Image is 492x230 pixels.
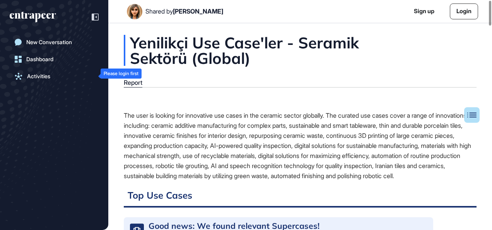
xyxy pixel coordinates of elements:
[127,4,142,19] img: User Image
[124,35,477,66] div: Yenilikçi Use Case'ler - Seramik Sektörü (Global)
[450,3,478,19] a: Login
[173,7,223,15] span: [PERSON_NAME]
[26,39,72,45] div: New Conversation
[10,12,56,22] div: entrapeer-logo
[145,8,223,15] div: Shared by
[104,71,138,76] div: Please login first
[414,7,434,16] a: Sign up
[149,222,319,230] div: Good news: We found relevant Supercases!
[124,79,142,86] div: Report
[124,189,477,208] h2: Top Use Cases
[27,73,50,79] div: Activities
[26,56,53,62] div: Dashboard
[124,110,477,181] div: The user is looking for innovative use cases in the ceramic sector globally. The curated use case...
